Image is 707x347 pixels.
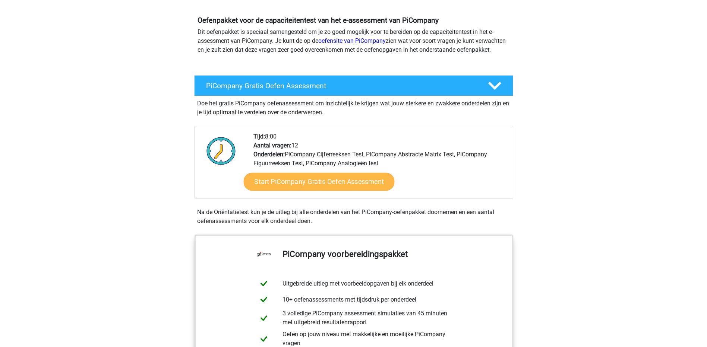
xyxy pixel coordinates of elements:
[194,96,513,117] div: Doe het gratis PiCompany oefenassessment om inzichtelijk te krijgen wat jouw sterkere en zwakkere...
[253,133,265,140] b: Tijd:
[206,82,476,90] h4: PiCompany Gratis Oefen Assessment
[198,28,510,54] p: Dit oefenpakket is speciaal samengesteld om je zo goed mogelijk voor te bereiden op de capaciteit...
[253,151,285,158] b: Onderdelen:
[198,16,439,25] b: Oefenpakket voor de capaciteitentest van het e-assessment van PiCompany
[253,142,291,149] b: Aantal vragen:
[202,132,240,169] img: Klok
[248,132,512,198] div: 8:00 12 PiCompany Cijferreeksen Test, PiCompany Abstracte Matrix Test, PiCompany Figuurreeksen Te...
[318,37,386,44] a: oefensite van PiCompany
[191,75,516,96] a: PiCompany Gratis Oefen Assessment
[243,173,394,191] a: Start PiCompany Gratis Oefen Assessment
[194,208,513,226] div: Na de Oriëntatietest kun je de uitleg bij alle onderdelen van het PiCompany-oefenpakket doornemen...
